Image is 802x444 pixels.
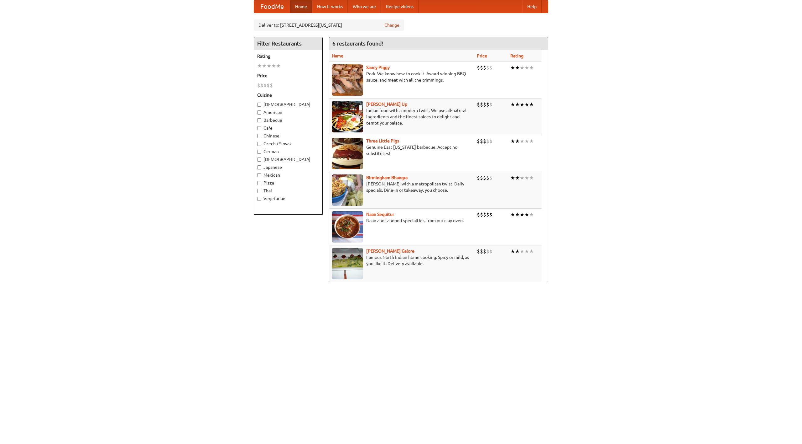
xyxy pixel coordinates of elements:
[510,248,515,255] li: ★
[489,248,492,255] li: $
[529,64,534,71] li: ★
[477,248,480,255] li: $
[257,82,260,89] li: $
[529,101,534,108] li: ★
[332,40,383,46] ng-pluralize: 6 restaurants found!
[480,248,483,255] li: $
[524,64,529,71] li: ★
[510,211,515,218] li: ★
[515,138,520,145] li: ★
[267,82,270,89] li: $
[483,101,486,108] li: $
[477,101,480,108] li: $
[257,53,319,59] h5: Rating
[489,64,492,71] li: $
[477,64,480,71] li: $
[483,64,486,71] li: $
[257,133,319,139] label: Chinese
[332,174,363,206] img: bhangra.jpg
[524,101,529,108] li: ★
[366,212,394,217] a: Naan Sequitur
[515,211,520,218] li: ★
[522,0,542,13] a: Help
[515,64,520,71] li: ★
[332,107,472,126] p: Indian food with a modern twist. We use all-natural ingredients and the finest spices to delight ...
[332,181,472,193] p: [PERSON_NAME] with a metropolitan twist. Daily specials. Dine-in or takeaway, you choose.
[332,64,363,96] img: saucy.jpg
[366,102,407,107] a: [PERSON_NAME] Up
[270,82,273,89] li: $
[332,217,472,224] p: Naan and tandoori specialties, from our clay oven.
[254,37,322,50] h4: Filter Restaurants
[477,174,480,181] li: $
[483,211,486,218] li: $
[267,62,271,69] li: ★
[381,0,419,13] a: Recipe videos
[477,211,480,218] li: $
[366,249,414,254] a: [PERSON_NAME] Galore
[524,174,529,181] li: ★
[257,188,319,194] label: Thai
[515,101,520,108] li: ★
[366,175,408,180] a: Birmingham Bhangra
[486,101,489,108] li: $
[257,172,319,178] label: Mexican
[520,211,524,218] li: ★
[480,174,483,181] li: $
[257,150,261,154] input: German
[510,174,515,181] li: ★
[510,64,515,71] li: ★
[332,211,363,243] img: naansequitur.jpg
[520,138,524,145] li: ★
[332,101,363,132] img: curryup.jpg
[332,144,472,157] p: Genuine East [US_STATE] barbecue. Accept no substitutes!
[332,138,363,169] img: littlepigs.jpg
[254,19,404,31] div: Deliver to: [STREET_ADDRESS][US_STATE]
[366,138,399,143] a: Three Little Pigs
[257,197,261,201] input: Vegetarian
[257,189,261,193] input: Thai
[257,110,261,115] input: American
[489,211,492,218] li: $
[257,125,319,131] label: Cafe
[477,138,480,145] li: $
[524,211,529,218] li: ★
[480,64,483,71] li: $
[384,22,399,28] a: Change
[257,92,319,98] h5: Cuisine
[332,248,363,279] img: currygalore.jpg
[510,138,515,145] li: ★
[257,72,319,79] h5: Price
[348,0,381,13] a: Who we are
[257,164,319,170] label: Japanese
[257,165,261,169] input: Japanese
[529,211,534,218] li: ★
[257,62,262,69] li: ★
[276,62,281,69] li: ★
[524,248,529,255] li: ★
[254,0,290,13] a: FoodMe
[257,126,261,130] input: Cafe
[486,211,489,218] li: $
[257,109,319,115] label: American
[515,248,520,255] li: ★
[480,211,483,218] li: $
[520,101,524,108] li: ★
[257,117,319,123] label: Barbecue
[510,101,515,108] li: ★
[520,174,524,181] li: ★
[366,65,390,70] a: Saucy Piggy
[290,0,312,13] a: Home
[263,82,267,89] li: $
[520,248,524,255] li: ★
[489,138,492,145] li: $
[529,174,534,181] li: ★
[332,53,343,58] a: Name
[486,64,489,71] li: $
[483,248,486,255] li: $
[257,173,261,177] input: Mexican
